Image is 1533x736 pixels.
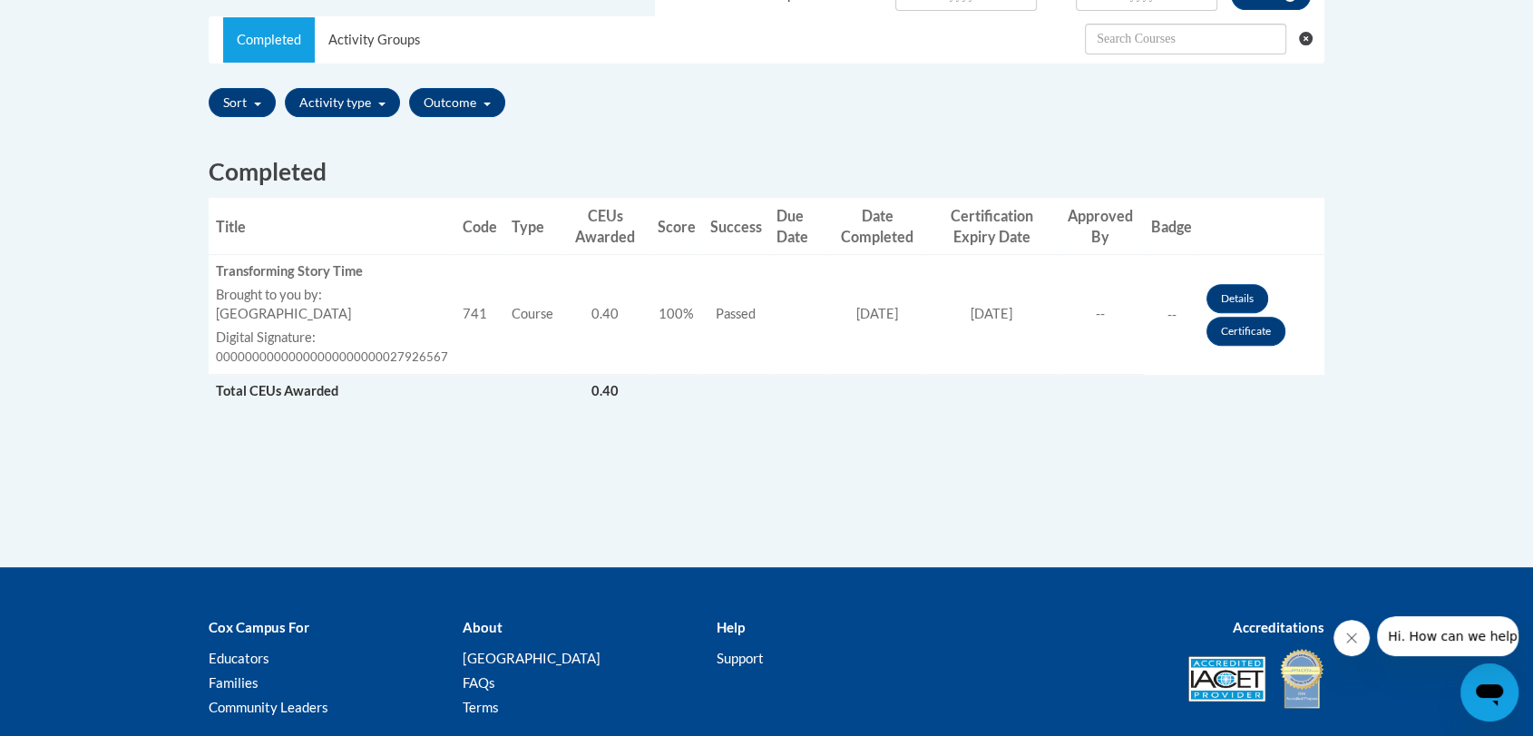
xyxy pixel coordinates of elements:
[11,13,147,27] span: Hi. How can we help?
[455,255,504,375] td: 741
[659,306,694,321] span: 100%
[463,699,499,715] a: Terms
[1199,255,1324,375] td: Actions
[1279,647,1324,711] img: IDA® Accredited
[768,198,826,255] th: Due Date
[702,255,768,375] td: Passed
[1233,619,1324,635] b: Accreditations
[216,262,448,281] div: Transforming Story Time
[927,198,1056,255] th: Certification Expiry Date
[504,198,561,255] th: Type
[223,17,315,63] a: Completed
[209,155,1324,189] h2: Completed
[826,198,927,255] th: Date Completed
[216,286,448,305] label: Brought to you by:
[216,306,351,321] span: [GEOGRAPHIC_DATA]
[702,198,768,255] th: Success
[409,88,505,117] button: Outcome
[209,650,269,666] a: Educators
[1460,663,1518,721] iframe: Button to launch messaging window
[216,329,448,348] label: Digital Signature:
[717,619,745,635] b: Help
[463,619,503,635] b: About
[1333,620,1370,656] iframe: Close message
[1206,317,1285,346] a: Certificate
[1206,284,1268,313] a: Details button
[1188,656,1265,702] img: Accredited IACET® Provider
[455,198,504,255] th: Code
[209,88,276,117] button: Sort
[561,375,649,408] td: 0.40
[209,198,455,255] th: Title
[1144,255,1199,375] td: --
[568,305,642,324] div: 0.40
[1144,198,1199,255] th: Badge
[216,383,338,398] span: Total CEUs Awarded
[971,306,1012,321] span: [DATE]
[649,198,702,255] th: Score
[856,306,898,321] span: [DATE]
[1056,255,1144,375] td: --
[315,17,434,63] a: Activity Groups
[285,88,400,117] button: Activity type
[209,674,259,691] a: Families
[561,198,649,255] th: CEUs Awarded
[1377,616,1518,656] iframe: Message from company
[1056,375,1144,408] td: Actions
[209,619,309,635] b: Cox Campus For
[1056,198,1144,255] th: Approved By
[504,255,561,375] td: Course
[463,650,601,666] a: [GEOGRAPHIC_DATA]
[463,674,495,691] a: FAQs
[1085,24,1286,54] input: Search Withdrawn Transcripts
[717,650,764,666] a: Support
[209,699,328,715] a: Community Leaders
[1199,198,1324,255] th: Actions
[1299,17,1323,61] button: Clear searching
[216,349,448,364] span: 00000000000000000000000027926567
